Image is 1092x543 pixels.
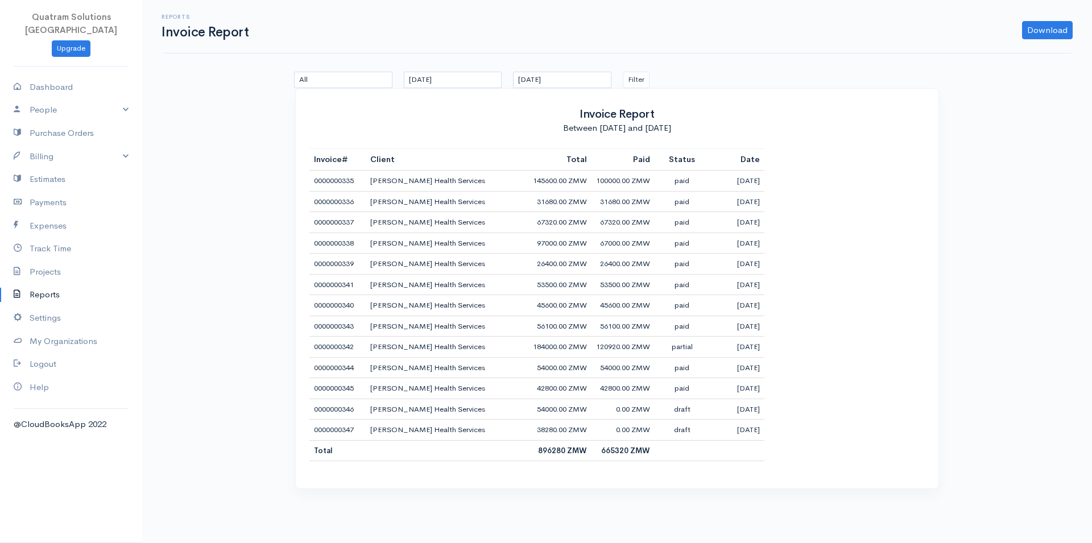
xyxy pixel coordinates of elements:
[528,420,591,441] td: 38280.00 ZMW
[591,337,655,358] td: 120920.00 ZMW
[366,149,528,171] th: Client
[528,316,591,337] td: 56100.00 ZMW
[710,357,764,378] td: [DATE]
[309,171,366,192] td: 0000000335
[528,233,591,254] td: 97000.00 ZMW
[710,149,764,171] th: Date
[528,274,591,295] td: 53500.00 ZMW
[710,399,764,420] td: [DATE]
[591,254,655,275] td: 26400.00 ZMW
[366,316,528,337] td: [PERSON_NAME] Health Services
[591,191,655,212] td: 31680.00 ZMW
[655,149,710,171] th: Status
[710,420,764,441] td: [DATE]
[655,337,710,358] td: partial
[309,420,366,441] td: 0000000347
[710,233,764,254] td: [DATE]
[52,40,90,57] a: Upgrade
[528,378,591,399] td: 42800.00 ZMW
[655,295,710,316] td: paid
[366,274,528,295] td: [PERSON_NAME] Health Services
[162,14,249,20] h6: Reports
[309,295,366,316] td: 0000000340
[309,399,366,420] td: 0000000346
[309,191,366,212] td: 0000000336
[309,357,366,378] td: 0000000344
[309,254,366,275] td: 0000000339
[655,378,710,399] td: paid
[14,418,129,431] div: @CloudBooksApp 2022
[591,212,655,233] td: 67320.00 ZMW
[710,212,764,233] td: [DATE]
[710,295,764,316] td: [DATE]
[25,11,117,35] span: Quatram Solutions [GEOGRAPHIC_DATA]
[655,274,710,295] td: paid
[591,420,655,441] td: 0.00 ZMW
[528,295,591,316] td: 45600.00 ZMW
[528,440,591,461] td: 896280 ZMW
[309,149,366,171] th: Invoice#
[309,122,925,134] div: Between [DATE] and [DATE]
[309,440,366,461] td: Total
[591,399,655,420] td: 0.00 ZMW
[710,337,764,358] td: [DATE]
[366,378,528,399] td: [PERSON_NAME] Health Services
[655,171,710,192] td: paid
[655,191,710,212] td: paid
[655,233,710,254] td: paid
[710,254,764,275] td: [DATE]
[655,357,710,378] td: paid
[528,191,591,212] td: 31680.00 ZMW
[366,420,528,441] td: [PERSON_NAME] Health Services
[366,191,528,212] td: [PERSON_NAME] Health Services
[366,399,528,420] td: [PERSON_NAME] Health Services
[366,212,528,233] td: [PERSON_NAME] Health Services
[591,440,655,461] td: 665320 ZMW
[366,337,528,358] td: [PERSON_NAME] Health Services
[528,399,591,420] td: 54000.00 ZMW
[623,72,650,88] button: Filter
[655,316,710,337] td: paid
[528,212,591,233] td: 67320.00 ZMW
[309,106,925,122] h2: Invoice Report
[366,295,528,316] td: [PERSON_NAME] Health Services
[309,274,366,295] td: 0000000341
[528,254,591,275] td: 26400.00 ZMW
[366,254,528,275] td: [PERSON_NAME] Health Services
[366,233,528,254] td: [PERSON_NAME] Health Services
[655,212,710,233] td: paid
[591,149,655,171] th: Paid
[309,378,366,399] td: 0000000345
[528,337,591,358] td: 184000.00 ZMW
[710,171,764,192] td: [DATE]
[309,233,366,254] td: 0000000338
[710,191,764,212] td: [DATE]
[655,254,710,275] td: paid
[309,316,366,337] td: 0000000343
[655,420,710,441] td: draft
[309,337,366,358] td: 0000000342
[528,357,591,378] td: 54000.00 ZMW
[591,171,655,192] td: 100000.00 ZMW
[591,316,655,337] td: 56100.00 ZMW
[710,378,764,399] td: [DATE]
[1022,21,1073,39] a: Download
[162,25,249,39] h1: Invoice Report
[710,316,764,337] td: [DATE]
[655,399,710,420] td: draft
[591,295,655,316] td: 45600.00 ZMW
[309,212,366,233] td: 0000000337
[366,171,528,192] td: [PERSON_NAME] Health Services
[710,274,764,295] td: [DATE]
[591,274,655,295] td: 53500.00 ZMW
[591,378,655,399] td: 42800.00 ZMW
[366,357,528,378] td: [PERSON_NAME] Health Services
[591,233,655,254] td: 67000.00 ZMW
[528,171,591,192] td: 145600.00 ZMW
[528,149,591,171] th: Total
[591,357,655,378] td: 54000.00 ZMW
